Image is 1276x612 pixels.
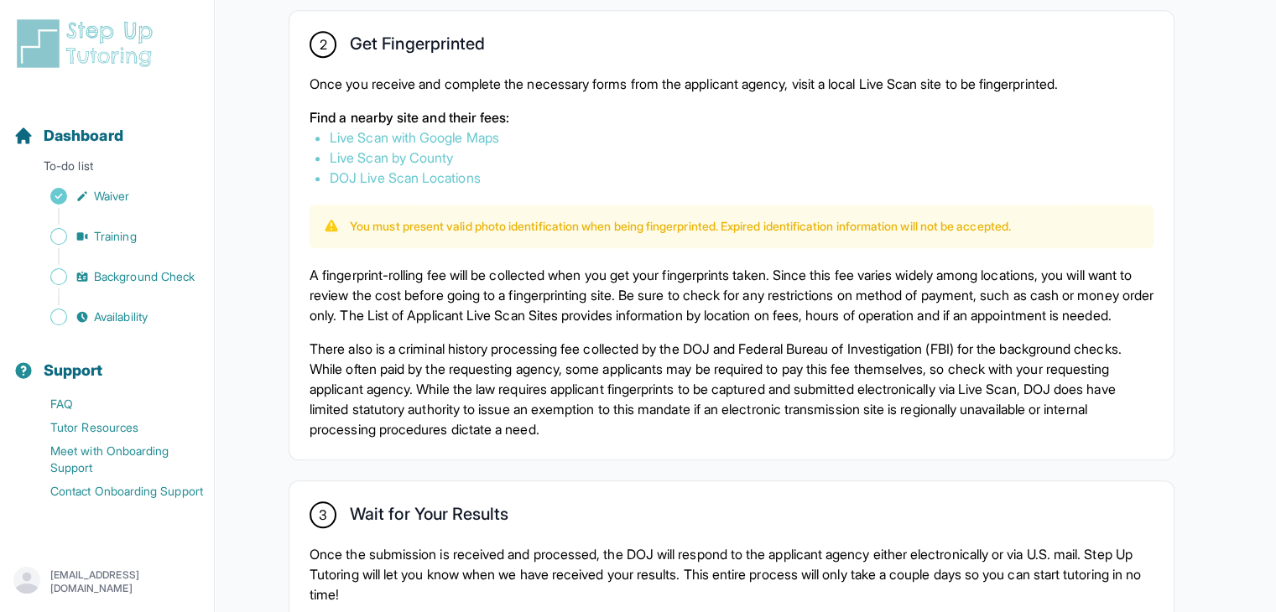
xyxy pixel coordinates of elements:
[330,169,481,186] a: DOJ Live Scan Locations
[13,305,214,329] a: Availability
[350,34,485,60] h2: Get Fingerprinted
[13,225,214,248] a: Training
[94,309,148,325] span: Availability
[50,568,201,595] p: [EMAIL_ADDRESS][DOMAIN_NAME]
[350,504,508,531] h2: Wait for Your Results
[7,97,207,154] button: Dashboard
[319,505,327,525] span: 3
[310,107,1154,127] p: Find a nearby site and their fees:
[13,17,163,70] img: logo
[310,74,1154,94] p: Once you receive and complete the necessary forms from the applicant agency, visit a local Live S...
[44,359,103,382] span: Support
[310,339,1154,439] p: There also is a criminal history processing fee collected by the DOJ and Federal Bureau of Invest...
[350,218,1011,235] p: You must present valid photo identification when being fingerprinted. Expired identification info...
[13,480,214,503] a: Contact Onboarding Support
[310,544,1154,604] p: Once the submission is received and processed, the DOJ will respond to the applicant agency eithe...
[94,188,129,205] span: Waiver
[13,124,123,148] a: Dashboard
[330,129,499,146] a: Live Scan with Google Maps
[44,124,123,148] span: Dashboard
[7,158,207,181] p: To-do list
[13,567,201,597] button: [EMAIL_ADDRESS][DOMAIN_NAME]
[94,228,137,245] span: Training
[319,34,326,54] span: 2
[13,392,214,416] a: FAQ
[7,332,207,389] button: Support
[94,268,195,285] span: Background Check
[13,184,214,208] a: Waiver
[13,416,214,439] a: Tutor Resources
[13,439,214,480] a: Meet with Onboarding Support
[13,265,214,288] a: Background Check
[330,149,453,166] a: Live Scan by County
[310,265,1154,325] p: A fingerprint-rolling fee will be collected when you get your fingerprints taken. Since this fee ...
